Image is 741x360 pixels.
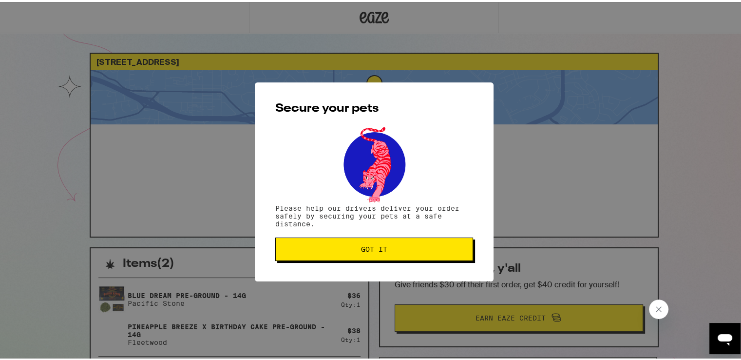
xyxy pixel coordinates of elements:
p: Please help our drivers deliver your order safely by securing your pets at a safe distance. [275,202,473,226]
iframe: Close message [649,298,668,317]
img: pets [334,122,414,202]
h2: Secure your pets [275,101,473,113]
button: Got it [275,236,473,259]
iframe: Button to launch messaging window [709,321,741,352]
span: Hi. Need any help? [6,7,70,15]
span: Got it [361,244,387,251]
